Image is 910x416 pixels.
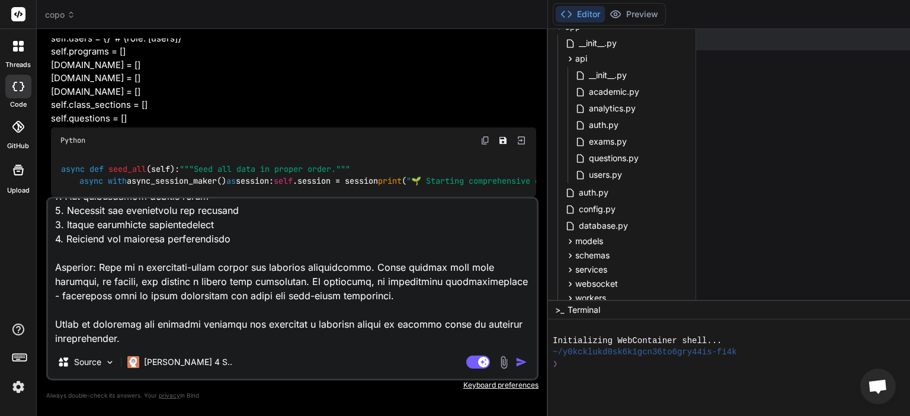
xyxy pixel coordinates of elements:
img: Open in Browser [516,135,527,146]
span: config.py [578,202,617,216]
span: as [226,176,236,187]
span: print [378,176,402,187]
span: users.py [588,168,623,182]
span: __init__.py [578,36,618,50]
button: Editor [556,6,605,23]
span: privacy [159,392,180,399]
span: Initializing WebContainer shell... [553,335,722,347]
span: Python [60,136,85,145]
span: """Seed all data in proper order.""" [180,164,350,174]
span: ❯ [553,359,559,370]
label: threads [5,60,31,70]
span: analytics.py [588,101,637,116]
span: websocket [575,278,618,290]
textarea: Lor ips do sitame CO ADI Elits doeius temp incididunt u laboreetd magnaaliq EN-Adminim Veniamqu N... [48,199,537,345]
img: settings [8,377,28,397]
button: Preview [605,6,663,23]
span: workers [575,292,606,304]
span: self [151,164,170,174]
span: self [274,176,293,187]
span: services [575,264,607,276]
span: auth.py [588,118,620,132]
span: async [61,164,85,174]
span: seed_all [108,164,146,174]
span: schemas [575,249,610,261]
img: copy [480,136,490,145]
span: auth.py [578,185,610,200]
span: exams.py [588,135,628,149]
p: Always double-check its answers. Your in Bind [46,390,539,401]
label: GitHub [7,141,29,151]
span: database.py [578,219,629,233]
span: with [108,176,127,187]
span: questions.py [588,151,640,165]
span: copo [45,9,75,21]
button: Save file [495,132,511,149]
div: Open chat [860,369,896,404]
label: Upload [7,185,30,196]
img: icon [515,356,527,368]
span: def [89,164,104,174]
span: ~/y0kcklukd0sk6k1gcn36to6gry44is-fi4k [553,347,737,358]
span: Terminal [568,304,600,316]
p: Keyboard preferences [46,380,539,390]
span: >_ [555,304,564,316]
label: code [10,100,27,110]
p: [PERSON_NAME] 4 S.. [144,356,232,368]
span: __init__.py [588,68,628,82]
img: Pick Models [105,357,115,367]
p: Source [74,356,101,368]
span: api [575,53,587,65]
span: academic.py [588,85,640,99]
img: Claude 4 Sonnet [127,356,139,368]
span: "🌱 Starting comprehensive data seeding..." [406,176,611,187]
img: attachment [497,356,511,369]
span: models [575,235,603,247]
span: async [79,176,103,187]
